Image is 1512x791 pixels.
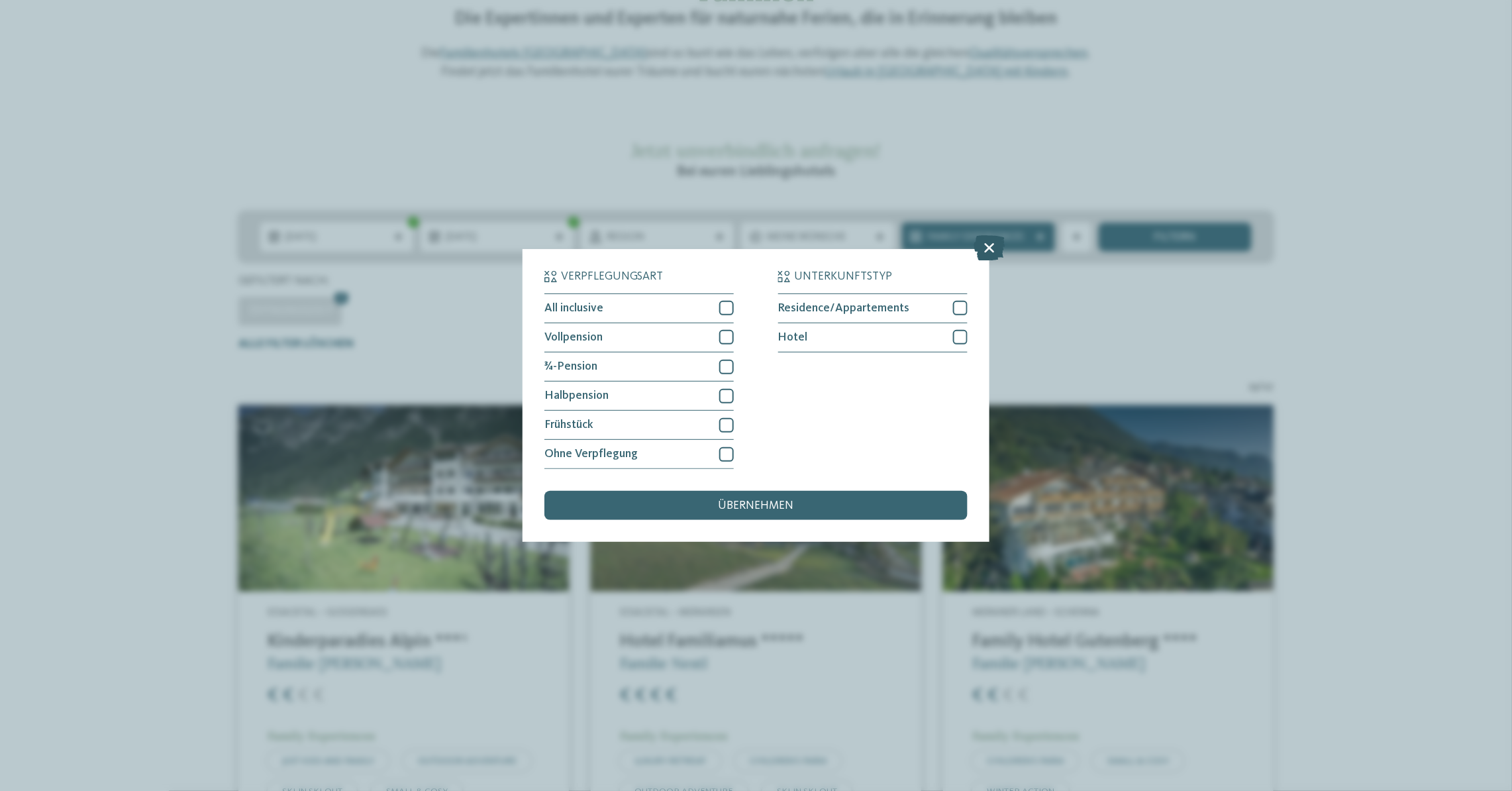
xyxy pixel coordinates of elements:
span: Ohne Verpflegung [544,448,638,460]
span: Frühstück [544,419,593,431]
span: Halbpension [544,390,609,402]
span: Hotel [778,332,808,344]
span: Vollpension [544,332,603,344]
span: All inclusive [544,303,603,315]
span: Residence/Appartements [778,303,910,315]
span: ¾-Pension [544,361,597,373]
span: Unterkunftstyp [794,271,892,283]
span: Verpflegungsart [561,271,664,283]
span: übernehmen [719,500,794,512]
